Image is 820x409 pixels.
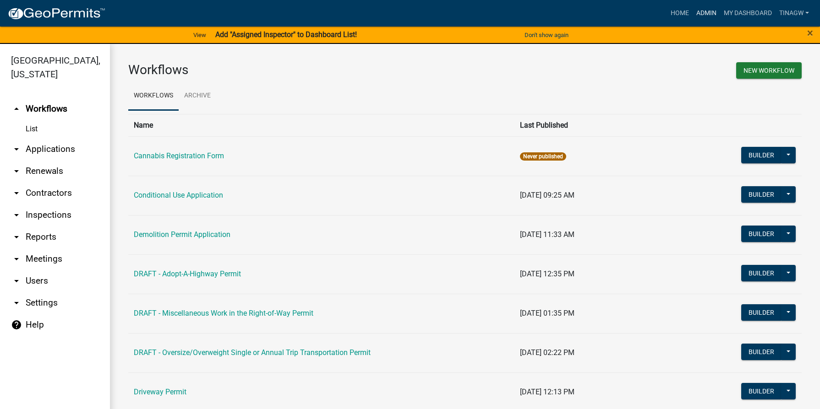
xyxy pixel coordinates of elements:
[741,186,782,203] button: Builder
[807,27,813,38] button: Close
[520,191,574,199] span: [DATE] 09:25 AM
[134,387,186,396] a: Driveway Permit
[11,210,22,221] i: arrow_drop_down
[128,114,514,136] th: Name
[741,304,782,321] button: Builder
[134,191,223,199] a: Conditional Use Application
[520,387,574,396] span: [DATE] 12:13 PM
[741,344,782,360] button: Builder
[741,265,782,281] button: Builder
[520,152,566,161] span: Never published
[741,147,782,163] button: Builder
[741,383,782,399] button: Builder
[11,275,22,286] i: arrow_drop_down
[741,226,782,242] button: Builder
[134,230,230,239] a: Demolition Permit Application
[693,5,720,22] a: Admin
[134,348,371,357] a: DRAFT - Oversize/Overweight Single or Annual Trip Transportation Permit
[128,62,458,78] h3: Workflows
[134,309,313,318] a: DRAFT - Miscellaneous Work in the Right-of-Way Permit
[520,309,574,318] span: [DATE] 01:35 PM
[11,253,22,264] i: arrow_drop_down
[11,144,22,155] i: arrow_drop_down
[667,5,693,22] a: Home
[11,166,22,177] i: arrow_drop_down
[11,231,22,242] i: arrow_drop_down
[520,269,574,278] span: [DATE] 12:35 PM
[215,30,357,39] strong: Add "Assigned Inspector" to Dashboard List!
[807,27,813,39] span: ×
[520,348,574,357] span: [DATE] 02:22 PM
[514,114,698,136] th: Last Published
[11,103,22,114] i: arrow_drop_up
[520,230,574,239] span: [DATE] 11:33 AM
[776,5,813,22] a: TinaGW
[190,27,210,43] a: View
[11,319,22,330] i: help
[720,5,776,22] a: My Dashboard
[736,62,802,79] button: New Workflow
[11,188,22,199] i: arrow_drop_down
[179,81,216,111] a: Archive
[521,27,572,43] button: Don't show again
[134,151,224,160] a: Cannabis Registration Form
[134,269,241,278] a: DRAFT - Adopt-A-Highway Permit
[128,81,179,111] a: Workflows
[11,297,22,308] i: arrow_drop_down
